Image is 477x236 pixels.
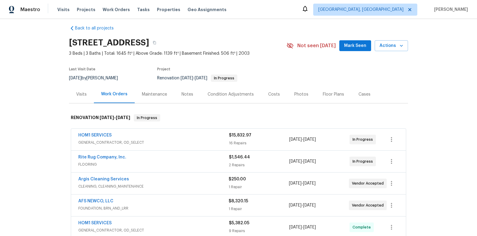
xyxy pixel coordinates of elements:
span: Tasks [137,8,150,12]
span: Last Visit Date [69,67,95,71]
span: FLOORING [78,161,229,167]
span: $1,546.44 [229,155,250,159]
span: $250.00 [229,177,246,181]
span: $15,832.97 [229,133,251,137]
span: Geo Assignments [187,7,226,13]
div: by [PERSON_NAME] [69,75,125,82]
span: - [289,180,316,186]
div: Floor Plans [323,91,344,97]
button: Actions [375,40,408,51]
span: Vendor Accepted [352,202,386,208]
div: Photos [294,91,308,97]
div: Work Orders [101,91,127,97]
span: [DATE] [100,115,114,120]
div: 9 Repairs [229,228,289,234]
span: Not seen [DATE] [297,43,336,49]
span: - [289,202,316,208]
span: [DATE] [289,203,301,207]
span: Complete [352,224,373,230]
span: Project [157,67,170,71]
span: Renovation [157,76,237,80]
span: Vendor Accepted [352,180,386,186]
span: [DATE] [181,76,193,80]
span: In Progress [211,76,237,80]
span: In Progress [352,136,375,143]
div: 16 Repairs [229,140,289,146]
a: HOM1 SERVICES [78,133,112,137]
span: [PERSON_NAME] [432,7,468,13]
span: GENERAL_CONTRACTOR, OD_SELECT [78,227,229,233]
span: GENERAL_CONTRACTOR, OD_SELECT [78,139,229,146]
span: - [100,115,130,120]
span: [GEOGRAPHIC_DATA], [GEOGRAPHIC_DATA] [318,7,403,13]
span: [DATE] [116,115,130,120]
span: [DATE] [69,76,82,80]
span: Maestro [20,7,40,13]
span: [DATE] [303,181,316,185]
div: 1 Repair [229,184,289,190]
h6: RENOVATION [71,114,130,121]
span: Actions [379,42,403,50]
span: [DATE] [303,203,316,207]
a: HOM1 SERVICES [78,221,112,225]
a: AFS NEWCO, LLC [78,199,113,203]
span: [DATE] [289,225,302,229]
a: Argis Cleaning Services [78,177,129,181]
button: Mark Seen [339,40,371,51]
div: Costs [268,91,280,97]
span: Work Orders [103,7,130,13]
span: CLEANING, CLEANING_MAINTENANCE [78,183,229,189]
span: [DATE] [303,159,316,164]
div: Cases [358,91,370,97]
div: Maintenance [142,91,167,97]
span: - [181,76,207,80]
span: 3 Beds | 3 Baths | Total: 1645 ft² | Above Grade: 1139 ft² | Basement Finished: 506 ft² | 2003 [69,51,286,57]
div: Condition Adjustments [208,91,254,97]
span: Mark Seen [344,42,366,50]
span: - [289,158,316,164]
span: $8,320.15 [229,199,248,203]
div: RENOVATION [DATE]-[DATE]In Progress [69,108,408,127]
span: [DATE] [195,76,207,80]
div: 2 Repairs [229,162,289,168]
div: 1 Repair [229,206,289,212]
div: Notes [181,91,193,97]
h2: [STREET_ADDRESS] [69,40,149,46]
span: [DATE] [289,137,302,142]
span: [DATE] [303,225,316,229]
span: Properties [157,7,180,13]
span: - [289,136,316,143]
a: Back to all projects [69,25,127,31]
span: FOUNDATION, BRN_AND_LRR [78,205,229,211]
span: - [289,224,316,230]
span: Projects [77,7,95,13]
span: [DATE] [289,181,301,185]
span: $5,382.05 [229,221,249,225]
button: Copy Address [149,37,160,48]
span: [DATE] [303,137,316,142]
span: In Progress [352,158,375,164]
div: Visits [76,91,87,97]
a: Rite Rug Company, Inc. [78,155,126,159]
span: [DATE] [289,159,302,164]
span: In Progress [134,115,160,121]
span: Visits [57,7,70,13]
